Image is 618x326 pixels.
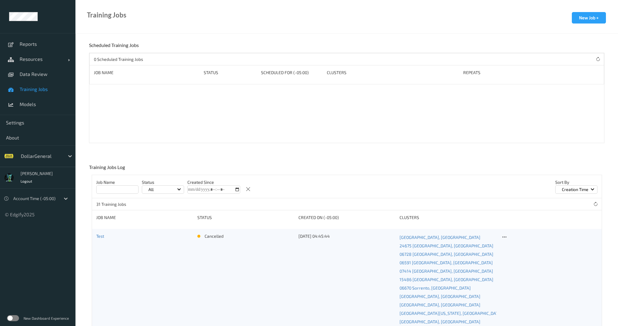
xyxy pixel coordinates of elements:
div: Status [204,70,256,76]
div: status [197,215,294,221]
button: New Job + [572,12,606,24]
div: Job Name [94,70,199,76]
a: 06670 Sorrento, [GEOGRAPHIC_DATA] [400,284,496,292]
p: 31 Training Jobs [96,201,142,207]
div: Repeats [463,70,507,76]
div: Scheduled Training Jobs [89,42,140,53]
p: Created Since [187,179,240,185]
a: 15486 [GEOGRAPHIC_DATA], [GEOGRAPHIC_DATA] [400,275,496,284]
p: 0 Scheduled Training Jobs [94,56,143,62]
p: Status [142,179,184,185]
a: [GEOGRAPHIC_DATA], [GEOGRAPHIC_DATA] [400,292,496,301]
a: [GEOGRAPHIC_DATA], [GEOGRAPHIC_DATA] [400,318,496,326]
a: Test [96,234,104,239]
div: Training Jobs [87,12,126,18]
p: All [146,187,156,193]
div: Training Jobs Log [89,164,126,175]
a: 06591 [GEOGRAPHIC_DATA], [GEOGRAPHIC_DATA] [400,259,496,267]
a: [GEOGRAPHIC_DATA], [GEOGRAPHIC_DATA] [400,233,496,242]
p: Job Name [96,179,139,185]
a: [GEOGRAPHIC_DATA], [GEOGRAPHIC_DATA] [400,301,496,309]
div: [DATE] 04:45:44 [298,233,395,239]
div: Scheduled for (-05:00) [261,70,323,76]
p: Creation Time [560,187,591,193]
a: 24675 [GEOGRAPHIC_DATA], [GEOGRAPHIC_DATA] [400,242,496,250]
div: clusters [400,215,496,221]
p: Sort by [555,179,597,185]
a: [GEOGRAPHIC_DATA][US_STATE], [GEOGRAPHIC_DATA] [400,309,496,318]
a: 07414 [GEOGRAPHIC_DATA], [GEOGRAPHIC_DATA] [400,267,496,275]
a: 06728 [GEOGRAPHIC_DATA], [GEOGRAPHIC_DATA] [400,250,496,259]
div: Job Name [96,215,193,221]
p: cancelled [205,233,224,239]
div: Clusters [327,70,459,76]
div: Created On (-05:00) [298,215,395,221]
